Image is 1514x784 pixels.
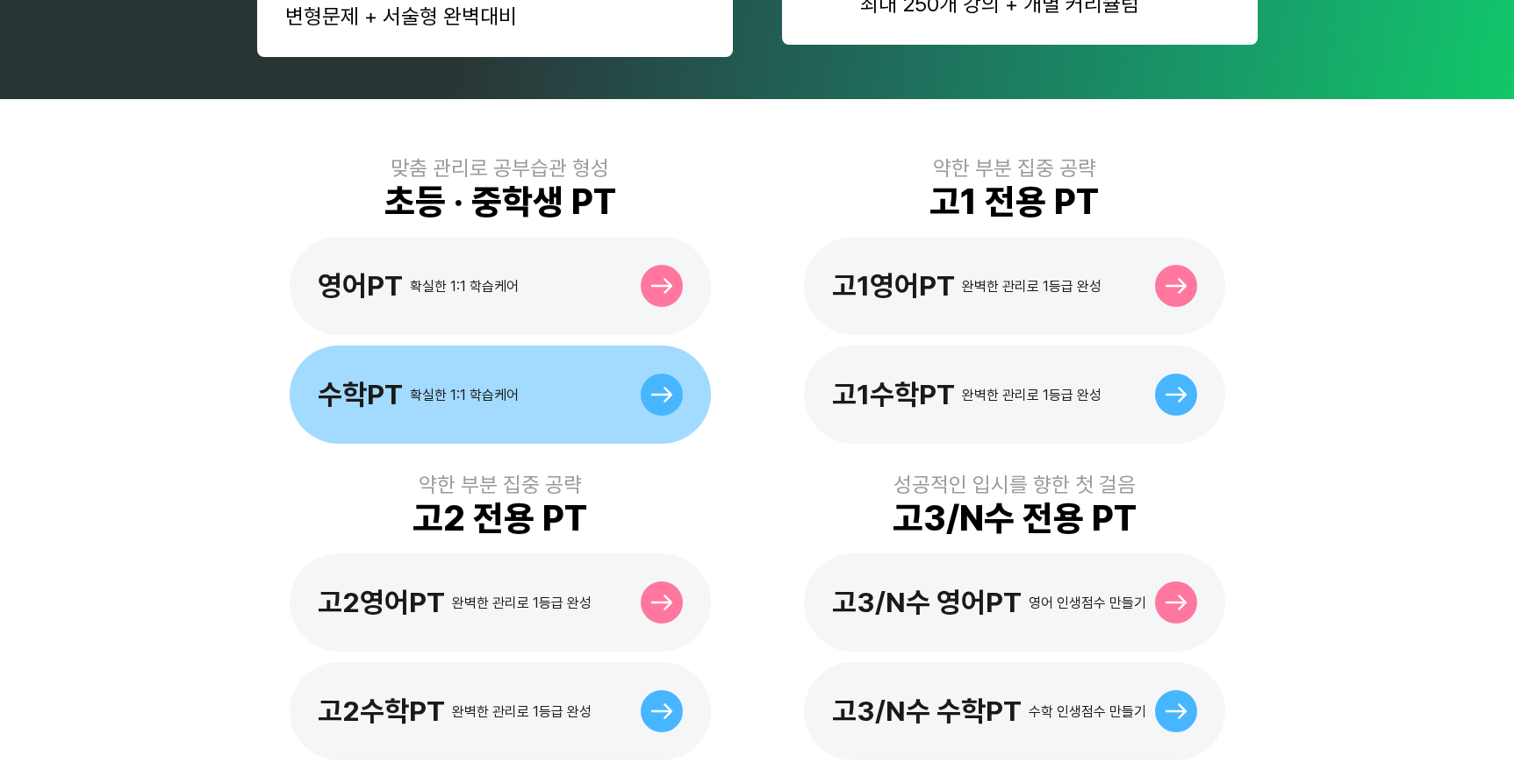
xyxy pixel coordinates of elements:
[391,155,609,181] div: 맞춤 관리로 공부습관 형성
[318,269,403,303] div: 영어PT
[832,586,1022,619] div: 고3/N수 영어PT
[929,181,1099,223] div: 고1 전용 PT
[410,278,519,295] div: 확실한 1:1 학습케어
[933,155,1096,181] div: 약한 부분 집중 공략
[285,4,705,29] div: 변형문제 + 서술형 완벽대비
[410,387,519,403] div: 확실한 1:1 학습케어
[832,269,955,303] div: 고1영어PT
[832,378,955,411] div: 고1수학PT
[452,703,592,720] div: 완벽한 관리로 1등급 완성
[452,595,592,611] div: 완벽한 관리로 1등급 완성
[318,378,403,411] div: 수학PT
[962,278,1101,295] div: 완벽한 관리로 1등급 완성
[384,181,616,223] div: 초등 · 중학생 PT
[832,695,1022,728] div: 고3/N수 수학PT
[419,472,582,497] div: 약한 부분 집중 공략
[413,497,587,539] div: 고2 전용 PT
[318,586,445,619] div: 고2영어PT
[318,695,445,728] div: 고2수학PT
[1029,703,1146,720] div: 수학 인생점수 만들기
[962,387,1101,403] div: 완벽한 관리로 1등급 완성
[893,497,1137,539] div: 고3/N수 전용 PT
[893,472,1136,497] div: 성공적인 입시를 향한 첫 걸음
[1029,595,1146,611] div: 영어 인생점수 만들기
